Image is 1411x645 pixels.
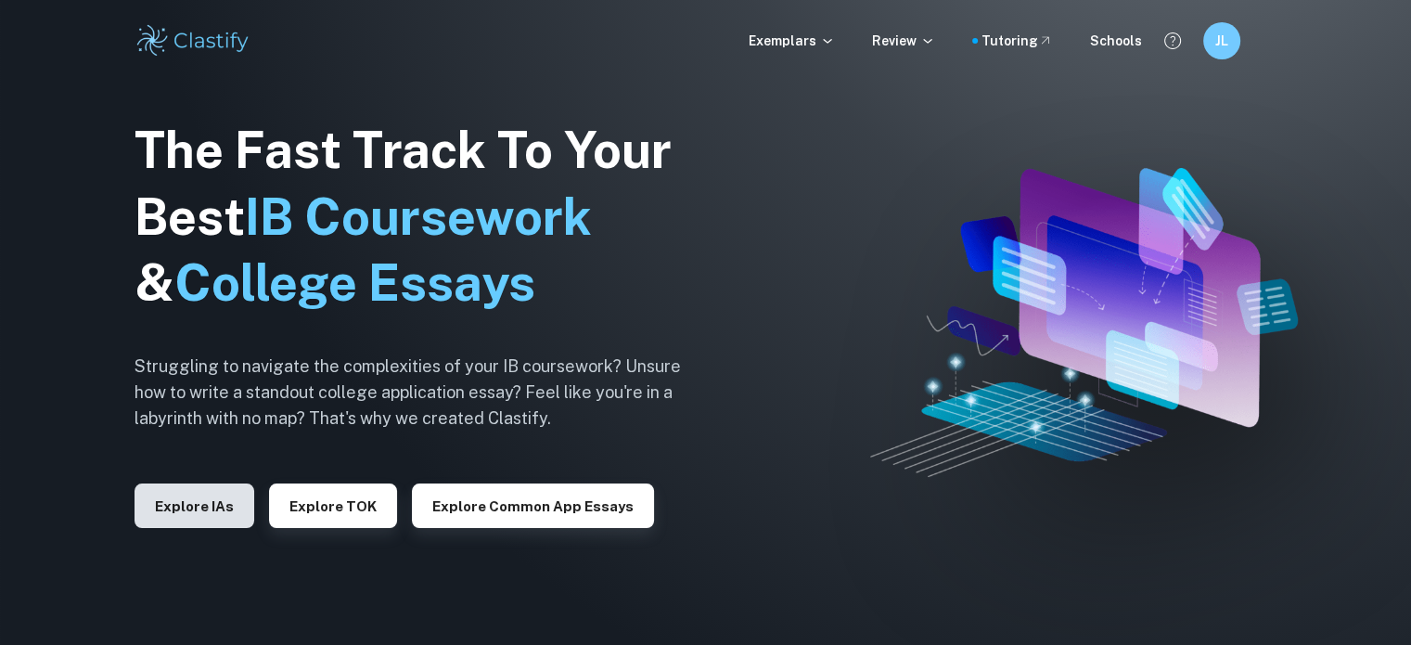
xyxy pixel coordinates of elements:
[1211,31,1232,51] h6: JL
[749,31,835,51] p: Exemplars
[412,497,654,514] a: Explore Common App essays
[245,187,592,246] span: IB Coursework
[174,253,535,312] span: College Essays
[269,497,397,514] a: Explore TOK
[870,168,1298,478] img: Clastify hero
[269,484,397,528] button: Explore TOK
[981,31,1053,51] a: Tutoring
[1157,25,1188,57] button: Help and Feedback
[1090,31,1142,51] a: Schools
[412,484,654,528] button: Explore Common App essays
[135,22,252,59] img: Clastify logo
[135,497,254,514] a: Explore IAs
[135,354,710,432] h6: Struggling to navigate the complexities of your IB coursework? Unsure how to write a standout col...
[872,31,935,51] p: Review
[1203,22,1240,59] button: JL
[135,117,710,317] h1: The Fast Track To Your Best &
[135,484,254,528] button: Explore IAs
